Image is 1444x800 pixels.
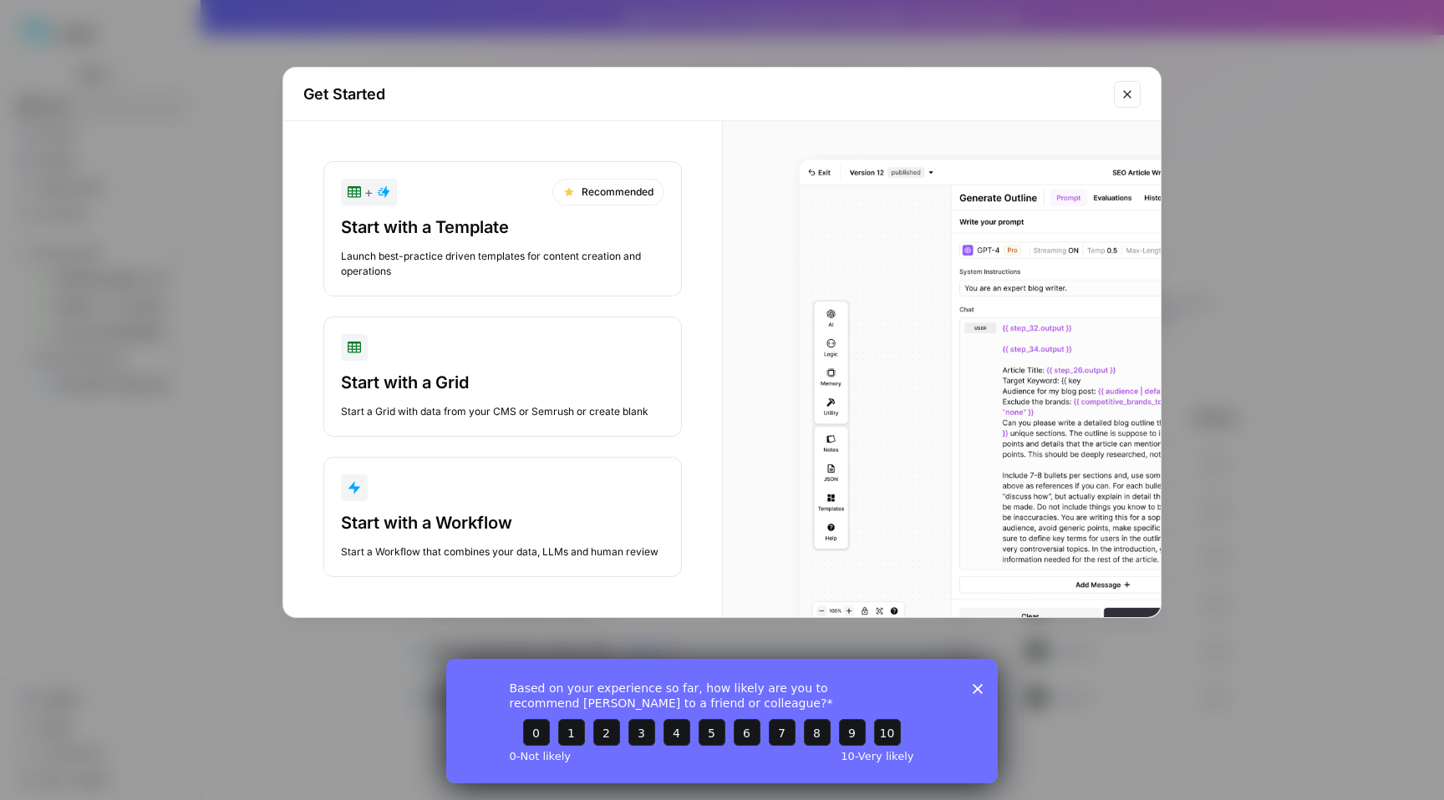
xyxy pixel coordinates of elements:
button: Start with a GridStart a Grid with data from your CMS or Semrush or create blank [323,316,682,437]
div: + [348,182,390,202]
div: Launch best-practice driven templates for content creation and operations [341,249,664,279]
button: Start with a WorkflowStart a Workflow that combines your data, LLMs and human review [323,457,682,577]
div: Recommended [552,179,664,205]
div: Start a Grid with data from your CMS or Semrush or create blank [341,404,664,419]
div: Start with a Grid [341,371,664,394]
button: Close modal [1114,81,1141,108]
div: Start a Workflow that combines your data, LLMs and human review [341,544,664,559]
iframe: Survey from AirOps [446,659,998,783]
div: Start with a Template [341,215,664,239]
button: +RecommendedStart with a TemplateLaunch best-practice driven templates for content creation and o... [323,161,682,296]
div: Start with a Workflow [341,511,664,534]
h2: Get Started [303,83,1104,106]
